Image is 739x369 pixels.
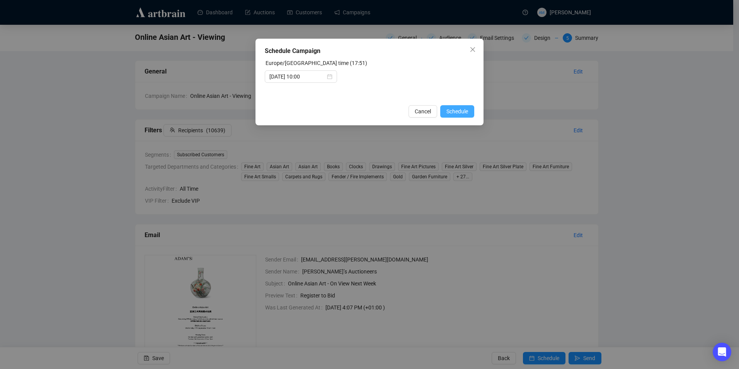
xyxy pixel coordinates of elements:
[440,105,474,118] button: Schedule
[713,343,731,361] div: Open Intercom Messenger
[265,46,474,56] div: Schedule Campaign
[266,60,367,66] label: Europe/Dublin time (17:51)
[470,46,476,53] span: close
[409,105,437,118] button: Cancel
[446,107,468,116] span: Schedule
[415,107,431,116] span: Cancel
[269,72,325,81] input: Select date
[467,43,479,56] button: Close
